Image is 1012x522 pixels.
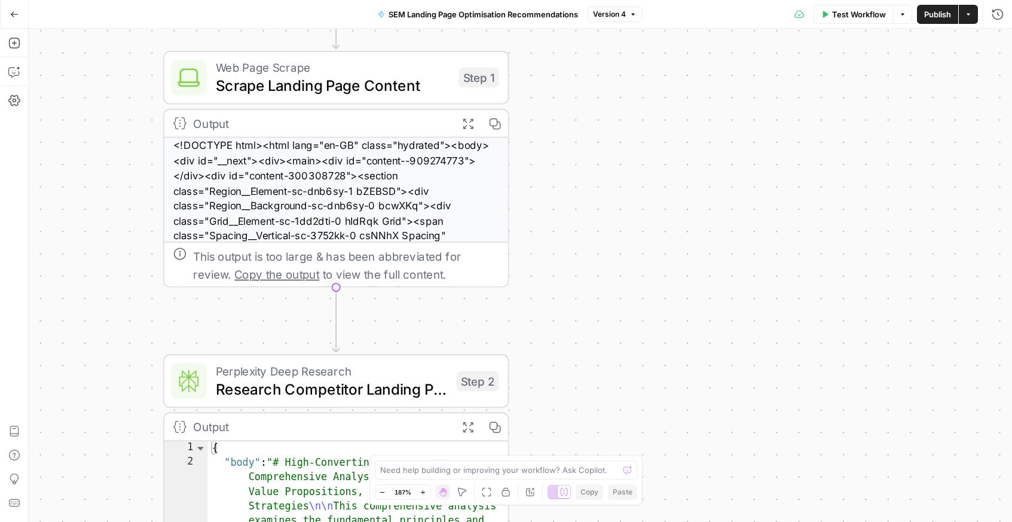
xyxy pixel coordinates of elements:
span: Web Page Scrape [216,59,450,77]
div: 1 [164,441,208,456]
span: Copy the output [234,266,319,279]
span: Perplexity Deep Research [216,362,448,380]
button: Test Workflow [814,5,893,24]
div: Step 1 [458,68,499,88]
button: Publish [917,5,958,24]
span: Paste [613,487,632,497]
g: Edge from step_1 to step_2 [333,288,340,352]
div: Web Page ScrapeScrape Landing Page ContentStep 1Output<!DOCTYPE html><html lang="en-GB" class="hy... [163,51,509,288]
span: SEM Landing Page Optimisation Recommendations [389,8,578,20]
button: Version 4 [588,7,642,22]
span: Toggle code folding, rows 1 through 3 [194,441,207,456]
span: Version 4 [593,9,626,20]
button: Paste [608,484,637,500]
span: Research Competitor Landing Pages [216,378,448,400]
div: This output is too large & has been abbreviated for review. to view the full content. [193,246,499,282]
div: Output [193,418,447,436]
div: Step 2 [457,371,499,392]
span: Publish [924,8,951,20]
span: Scrape Landing Page Content [216,74,450,96]
div: Output [193,114,447,132]
span: Test Workflow [832,8,886,20]
button: SEM Landing Page Optimisation Recommendations [371,5,585,24]
span: 187% [395,487,411,497]
button: Copy [576,484,603,500]
span: Copy [580,487,598,497]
